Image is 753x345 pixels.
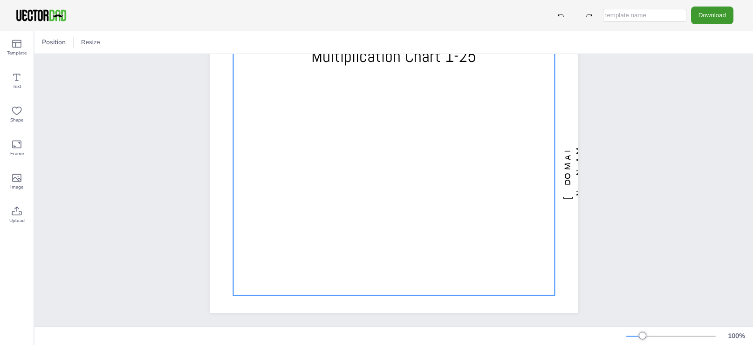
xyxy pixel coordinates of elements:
[7,49,27,57] span: Template
[13,83,21,90] span: Text
[15,8,68,22] img: VectorDad-1.png
[691,7,733,24] button: Download
[10,150,24,157] span: Frame
[603,9,686,22] input: template name
[77,35,104,50] button: Resize
[9,217,25,224] span: Upload
[725,331,747,340] div: 100 %
[311,45,476,67] span: Multiplication Chart 1-25
[562,142,596,199] span: [DOMAIN_NAME]
[10,183,23,191] span: Image
[40,38,68,47] span: Position
[10,116,23,124] span: Shape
